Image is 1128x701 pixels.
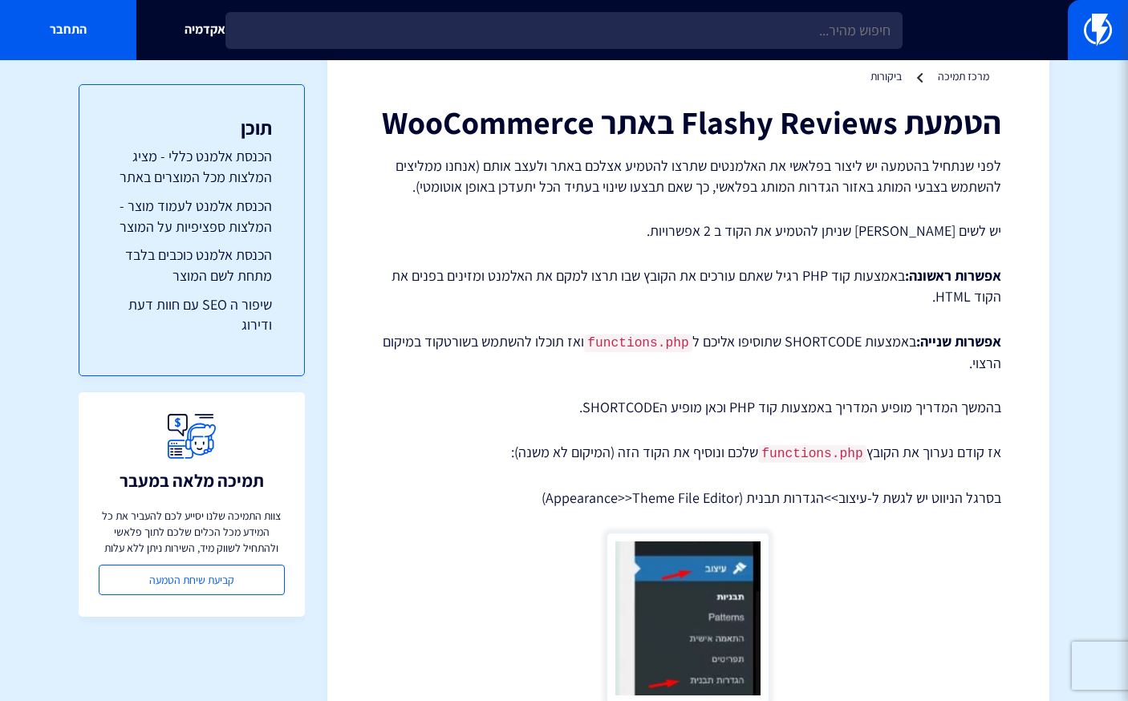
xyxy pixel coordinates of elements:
[99,508,284,556] p: צוות התמיכה שלנו יסייע לכם להעביר את כל המידע מכל הכלים שלכם לתוך פלאשי ולהתחיל לשווק מיד, השירות...
[905,266,1001,285] strong: אפשרות ראשונה:
[375,221,1001,241] p: יש לשים [PERSON_NAME] שניתן להטמיע את הקוד ב 2 אפשרויות.
[870,69,902,83] a: ביקורות
[375,331,1001,374] p: באמצעות SHORTCODE שתוסיפו אליכם ל ואז תוכלו להשתמש בשורטקוד במיקום הרצוי.
[99,565,284,595] a: קביעת שיחת הטמעה
[112,196,271,237] a: הכנסת אלמנט לעמוד מוצר - המלצות ספציפיות על המוצר
[375,104,1001,140] h1: הטמעת Flashy Reviews באתר WooCommerce
[375,442,1001,464] p: אז קודם נערוך את הקובץ שלכם ונוסיף את הקוד הזה (המיקום לא משנה):
[112,146,271,187] a: הכנסת אלמנט כללי - מציג המלצות מכל המוצרים באתר
[375,397,1001,418] p: בהמשך המדריך מופיע המדריך באמצעות קוד PHP וכאן מופיע הSHORTCODE.
[584,334,692,352] code: functions.php
[112,294,271,335] a: שיפור ה SEO עם חוות דעת ודירוג
[375,488,1001,509] p: בסרגל הניווט יש לגשת ל-עיצוב>>הגדרות תבנית (Appearance>>Theme File Editor)
[938,69,989,83] a: מרכז תמיכה
[225,12,903,49] input: חיפוש מהיר...
[112,117,271,138] h3: תוכן
[758,445,866,463] code: functions.php
[916,332,1001,350] strong: אפשרות שנייה:
[375,265,1001,306] p: באמצעות קוד PHP רגיל שאתם עורכים את הקובץ שבו תרצו למקם את האלמנט ומזינים בפנים את הקוד HTML.
[120,471,264,490] h3: תמיכה מלאה במעבר
[375,156,1001,197] p: לפני שנתחיל בהטמעה יש ליצור בפלאשי את האלמנטים שתרצו להטמיע אצלכם באתר ולעצב אותם (אנחנו ממליצים ...
[112,245,271,286] a: הכנסת אלמנט כוכבים בלבד מתחת לשם המוצר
